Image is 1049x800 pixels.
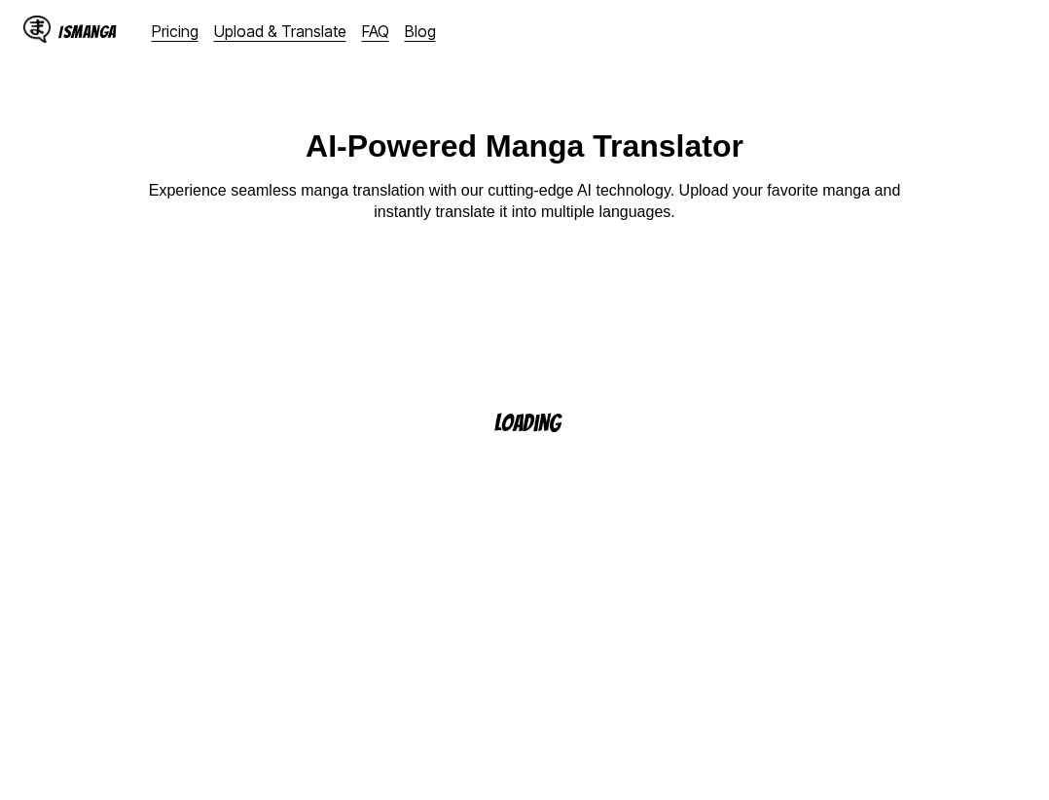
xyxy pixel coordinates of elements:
[306,128,743,164] h1: AI-Powered Manga Translator
[362,21,389,41] a: FAQ
[494,411,586,435] p: Loading
[405,21,436,41] a: Blog
[23,16,51,43] img: IsManga Logo
[214,21,346,41] a: Upload & Translate
[135,180,914,224] p: Experience seamless manga translation with our cutting-edge AI technology. Upload your favorite m...
[58,22,117,41] div: IsManga
[152,21,199,41] a: Pricing
[23,16,152,47] a: IsManga LogoIsManga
